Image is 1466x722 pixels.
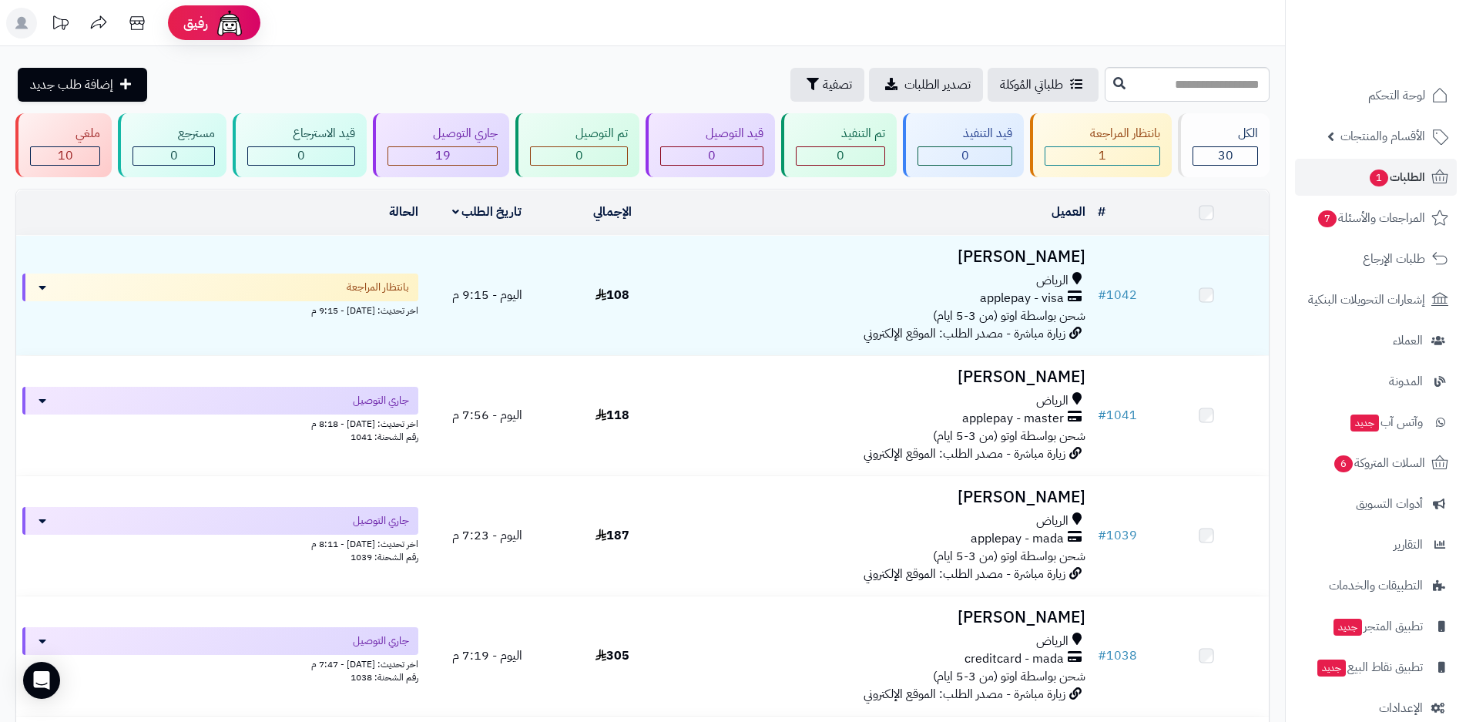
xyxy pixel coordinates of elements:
a: طلباتي المُوكلة [988,68,1099,102]
span: # [1098,526,1106,545]
button: تصفية [790,68,864,102]
a: تاريخ الطلب [452,203,522,221]
span: جاري التوصيل [353,513,409,529]
span: الرياض [1036,392,1068,410]
span: طلبات الإرجاع [1363,248,1425,270]
span: applepay - master [962,410,1064,428]
span: الرياض [1036,272,1068,290]
div: 0 [797,147,884,165]
a: بانتظار المراجعة 1 [1027,113,1175,177]
span: اليوم - 7:23 م [452,526,522,545]
a: #1042 [1098,286,1137,304]
span: طلباتي المُوكلة [1000,76,1063,94]
span: التطبيقات والخدمات [1329,575,1423,596]
span: 1 [1099,146,1106,165]
span: إشعارات التحويلات البنكية [1308,289,1425,311]
div: 1 [1045,147,1159,165]
span: 0 [297,146,305,165]
span: الرياض [1036,633,1068,650]
span: جديد [1333,619,1362,636]
span: 19 [435,146,451,165]
div: مسترجع [133,125,215,143]
a: العميل [1052,203,1085,221]
div: 10 [31,147,99,165]
a: مسترجع 0 [115,113,230,177]
span: شحن بواسطة اوتو (من 3-5 ايام) [933,547,1085,566]
a: تطبيق المتجرجديد [1295,608,1457,645]
a: التقارير [1295,526,1457,563]
span: التقارير [1394,534,1423,556]
a: وآتس آبجديد [1295,404,1457,441]
a: الكل30 [1175,113,1273,177]
div: اخر تحديث: [DATE] - 8:11 م [22,535,418,551]
a: قيد الاسترجاع 0 [230,113,370,177]
span: السلات المتروكة [1333,452,1425,474]
span: بانتظار المراجعة [347,280,409,295]
span: 6 [1334,455,1354,473]
span: شحن بواسطة اوتو (من 3-5 ايام) [933,307,1085,325]
span: شحن بواسطة اوتو (من 3-5 ايام) [933,667,1085,686]
span: 187 [595,526,629,545]
a: العملاء [1295,322,1457,359]
span: المدونة [1389,371,1423,392]
span: تصدير الطلبات [904,76,971,94]
div: تم التوصيل [530,125,628,143]
a: #1041 [1098,406,1137,425]
a: تصدير الطلبات [869,68,983,102]
span: رقم الشحنة: 1041 [351,430,418,444]
span: # [1098,286,1106,304]
span: 108 [595,286,629,304]
div: اخر تحديث: [DATE] - 8:18 م [22,415,418,431]
span: زيارة مباشرة - مصدر الطلب: الموقع الإلكتروني [864,565,1065,583]
div: قيد التنفيذ [918,125,1012,143]
a: # [1098,203,1105,221]
span: لوحة التحكم [1368,85,1425,106]
a: تم التوصيل 0 [512,113,642,177]
a: المراجعات والأسئلة7 [1295,200,1457,237]
div: Open Intercom Messenger [23,662,60,699]
span: الأقسام والمنتجات [1340,126,1425,147]
span: اليوم - 9:15 م [452,286,522,304]
span: رقم الشحنة: 1038 [351,670,418,684]
span: زيارة مباشرة - مصدر الطلب: الموقع الإلكتروني [864,324,1065,343]
span: أدوات التسويق [1356,493,1423,515]
a: الحالة [389,203,418,221]
div: ملغي [30,125,100,143]
span: تصفية [823,76,852,94]
div: 0 [531,147,627,165]
span: شحن بواسطة اوتو (من 3-5 ايام) [933,427,1085,445]
span: تطبيق المتجر [1332,616,1423,637]
a: طلبات الإرجاع [1295,240,1457,277]
span: وآتس آب [1349,411,1423,433]
div: بانتظار المراجعة [1045,125,1160,143]
a: #1038 [1098,646,1137,665]
a: تم التنفيذ 0 [778,113,900,177]
a: الإجمالي [593,203,632,221]
span: المراجعات والأسئلة [1317,207,1425,229]
h3: [PERSON_NAME] [681,489,1085,506]
span: الطلبات [1368,166,1425,188]
span: # [1098,646,1106,665]
span: الإعدادات [1379,697,1423,719]
h3: [PERSON_NAME] [681,609,1085,626]
span: applepay - mada [971,530,1064,548]
a: تطبيق نقاط البيعجديد [1295,649,1457,686]
div: 19 [388,147,497,165]
span: applepay - visa [980,290,1064,307]
div: تم التنفيذ [796,125,885,143]
span: جديد [1350,415,1379,432]
span: رفيق [183,14,208,32]
a: الطلبات1 [1295,159,1457,196]
span: تطبيق نقاط البيع [1316,657,1423,678]
div: قيد التوصيل [660,125,763,143]
div: الكل [1193,125,1258,143]
a: إضافة طلب جديد [18,68,147,102]
span: creditcard - mada [964,650,1064,668]
a: تحديثات المنصة [41,8,79,42]
span: 0 [837,146,844,165]
div: جاري التوصيل [387,125,498,143]
a: المدونة [1295,363,1457,400]
span: اليوم - 7:19 م [452,646,522,665]
span: رقم الشحنة: 1039 [351,550,418,564]
a: التطبيقات والخدمات [1295,567,1457,604]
